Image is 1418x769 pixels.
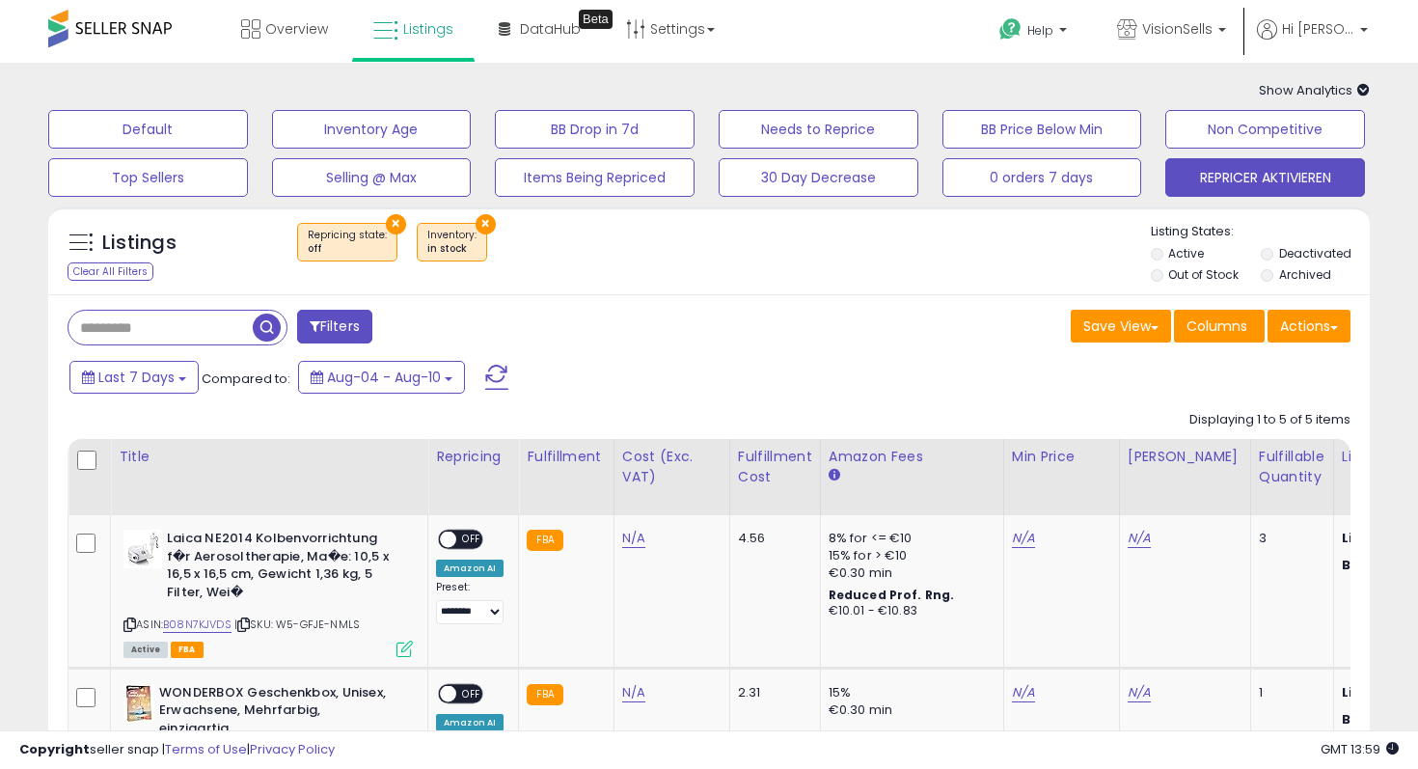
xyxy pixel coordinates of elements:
[1128,447,1242,467] div: [PERSON_NAME]
[272,158,472,197] button: Selling @ Max
[1282,19,1354,39] span: Hi [PERSON_NAME]
[159,684,394,743] b: WONDERBOX Geschenkbox, Unisex, Erwachsene, Mehrfarbig, einzigartig
[1128,683,1151,702] a: N/A
[1165,110,1365,149] button: Non Competitive
[123,530,162,568] img: 41W7gHYjPmL._SL40_.jpg
[622,683,645,702] a: N/A
[68,262,153,281] div: Clear All Filters
[171,642,204,658] span: FBA
[308,242,387,256] div: off
[1012,447,1111,467] div: Min Price
[1071,310,1171,343] button: Save View
[1279,245,1351,261] label: Deactivated
[436,560,504,577] div: Amazon AI
[1012,529,1035,548] a: N/A
[527,530,562,551] small: FBA
[1027,22,1053,39] span: Help
[1174,310,1265,343] button: Columns
[719,158,918,197] button: 30 Day Decrease
[456,685,487,701] span: OFF
[298,361,465,394] button: Aug-04 - Aug-10
[436,447,510,467] div: Repricing
[1259,447,1325,487] div: Fulfillable Quantity
[403,19,453,39] span: Listings
[520,19,581,39] span: DataHub
[308,228,387,257] span: Repricing state :
[1257,19,1368,63] a: Hi [PERSON_NAME]
[272,110,472,149] button: Inventory Age
[265,19,328,39] span: Overview
[1165,158,1365,197] button: REPRICER AKTIVIEREN
[1151,223,1371,241] p: Listing States:
[167,530,401,606] b: Laica NE2014 Kolbenvorrichtung f�r Aerosoltherapie, Ma�e: 10,5 x 16,5 x 16,5 cm, Gewicht 1,36 kg,...
[738,530,805,547] div: 4.56
[829,603,989,619] div: €10.01 - €10.83
[1259,530,1319,547] div: 3
[1128,529,1151,548] a: N/A
[123,684,154,723] img: 41PXSYcfu-L._SL40_.jpg
[297,310,372,343] button: Filters
[829,547,989,564] div: 15% for > €10
[495,158,695,197] button: Items Being Repriced
[829,587,955,603] b: Reduced Prof. Rng.
[163,617,232,633] a: B08N7KJVDS
[1259,684,1319,701] div: 1
[998,17,1023,41] i: Get Help
[1268,310,1350,343] button: Actions
[829,467,840,484] small: Amazon Fees.
[1186,316,1247,336] span: Columns
[165,740,247,758] a: Terms of Use
[622,447,722,487] div: Cost (Exc. VAT)
[1142,19,1213,39] span: VisionSells
[829,701,989,719] div: €0.30 min
[738,447,812,487] div: Fulfillment Cost
[327,368,441,387] span: Aug-04 - Aug-10
[456,532,487,548] span: OFF
[719,110,918,149] button: Needs to Reprice
[123,642,168,658] span: All listings currently available for purchase on Amazon
[250,740,335,758] a: Privacy Policy
[1168,245,1204,261] label: Active
[69,361,199,394] button: Last 7 Days
[19,741,335,759] div: seller snap | |
[234,617,360,632] span: | SKU: W5-GFJE-NMLS
[829,564,989,582] div: €0.30 min
[476,214,496,234] button: ×
[527,684,562,705] small: FBA
[942,110,1142,149] button: BB Price Below Min
[48,110,248,149] button: Default
[579,10,613,29] div: Tooltip anchor
[622,529,645,548] a: N/A
[123,530,413,655] div: ASIN:
[427,242,477,256] div: in stock
[48,158,248,197] button: Top Sellers
[1012,683,1035,702] a: N/A
[1168,266,1239,283] label: Out of Stock
[1279,266,1331,283] label: Archived
[829,447,995,467] div: Amazon Fees
[527,447,605,467] div: Fulfillment
[386,214,406,234] button: ×
[829,684,989,701] div: 15%
[427,228,477,257] span: Inventory :
[202,370,290,388] span: Compared to:
[119,447,420,467] div: Title
[436,581,504,624] div: Preset:
[1259,81,1370,99] span: Show Analytics
[102,230,177,257] h5: Listings
[19,740,90,758] strong: Copyright
[495,110,695,149] button: BB Drop in 7d
[942,158,1142,197] button: 0 orders 7 days
[738,684,805,701] div: 2.31
[98,368,175,387] span: Last 7 Days
[984,3,1086,63] a: Help
[1189,411,1350,429] div: Displaying 1 to 5 of 5 items
[829,530,989,547] div: 8% for <= €10
[1321,740,1399,758] span: 2025-08-18 13:59 GMT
